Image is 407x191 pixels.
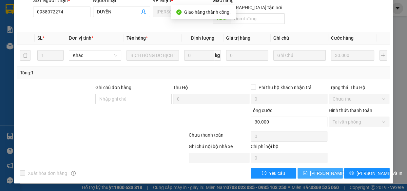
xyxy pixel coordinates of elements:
[37,35,43,41] span: SL
[191,35,214,41] span: Định lượng
[379,50,387,61] button: plus
[298,168,343,179] button: save[PERSON_NAME] thay đổi
[62,36,115,52] div: HCM2509140020
[95,85,131,90] label: Ghi chú đơn hàng
[269,170,285,177] span: Yêu cầu
[188,131,250,143] div: Chưa thanh toán
[220,4,285,11] span: [GEOGRAPHIC_DATA] tận nơi
[73,50,117,60] span: Khác
[331,35,354,41] span: Cước hàng
[6,36,19,69] div: 1 / 1
[176,10,182,15] span: check-circle
[20,50,30,61] button: delete
[6,15,115,31] div: Tên hàng: [PERSON_NAME] ( : 1 )
[333,94,386,104] span: Chưa thu
[71,171,76,176] span: info-circle
[357,170,402,177] span: [PERSON_NAME] và In
[303,171,307,176] span: save
[126,50,179,61] input: VD: Bàn, Ghế
[25,170,70,177] span: Xuất hóa đơn hàng
[226,35,250,41] span: Giá trị hàng
[20,69,158,76] div: Tổng: 1
[157,7,206,17] span: Hồ Chí Minh
[262,171,266,176] span: exclamation-circle
[8,23,17,32] span: SL
[251,108,272,113] span: Tổng cước
[273,50,326,61] input: Ghi Chú
[69,35,93,41] span: Đơn vị tính
[333,117,386,127] span: Tại văn phòng
[251,168,296,179] button: exclamation-circleYêu cầu
[126,35,148,41] span: Tên hàng
[184,10,231,15] span: Giao hàng thành công.
[251,143,327,153] div: Chi phí nội bộ
[173,85,188,90] span: Thu Hộ
[226,50,268,61] input: 0
[189,143,250,153] div: Ghi chú nội bộ nhà xe
[256,84,314,91] span: Phí thu hộ khách nhận trả
[329,84,390,91] div: Trạng thái Thu Hộ
[329,108,372,113] label: Hình thức thanh toán
[214,50,221,61] span: kg
[5,3,59,11] div: 30.000
[230,13,285,24] input: Dọc đường
[349,171,354,176] span: printer
[310,170,362,177] span: [PERSON_NAME] thay đổi
[271,32,328,45] th: Ghi chú
[331,50,374,61] input: 0
[5,4,15,11] span: CR :
[141,9,146,14] span: user-add
[344,168,389,179] button: printer[PERSON_NAME] và In
[95,94,172,104] input: Ghi chú đơn hàng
